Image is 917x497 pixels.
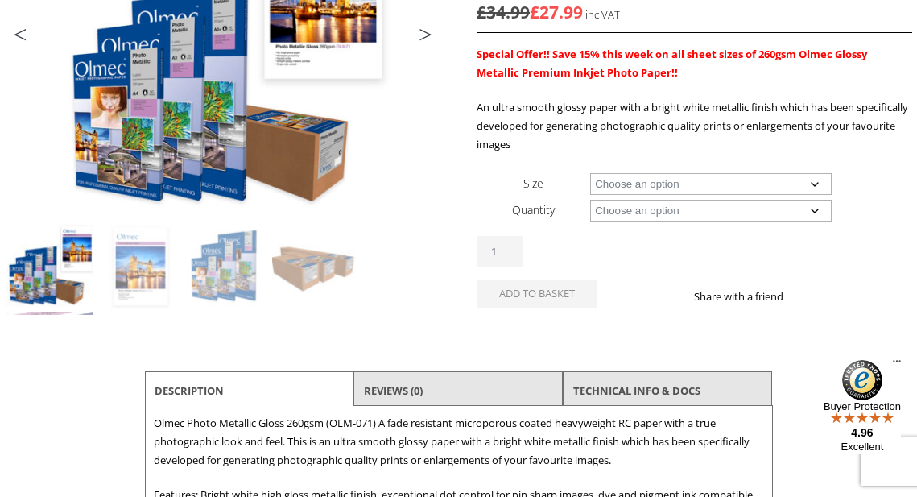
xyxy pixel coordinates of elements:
[530,1,539,23] span: £
[477,1,486,23] span: £
[6,312,93,399] img: Olmec Glossy Metallic Inkjet Photo Paper 260gsm (OLM-071) - Image 5
[477,280,597,308] button: Add to basket
[893,360,901,362] button: Menu
[477,1,530,23] bdi: 34.99
[154,414,764,470] p: Olmec Photo Metallic Gloss 260gsm (OLM-071) A fade resistant microporous coated heavyweight RC pa...
[364,376,423,405] a: Reviews (0)
[523,176,543,191] label: Size
[155,376,224,405] a: Description
[824,360,901,454] button: Trusted Shops TrustmarkBuyer Protection4.96Excellent
[6,223,93,310] img: Olmec Glossy Metallic Inkjet Photo Paper 260gsm (OLM-071)
[842,360,882,400] img: Trusted Shops Trustmark
[530,1,583,23] bdi: 27.99
[272,223,359,310] img: Olmec Glossy Metallic Inkjet Photo Paper 260gsm (OLM-071) - Image 4
[822,290,835,303] img: twitter sharing button
[694,288,803,306] p: Share with a friend
[824,400,901,412] p: Buyer Protection
[851,426,873,439] span: 4.96
[512,202,555,217] label: Quantity
[477,47,867,80] span: Special Offer!! Save 15% this week on all sheet sizes of 260gsm Olmec Glossy Metallic Premium Ink...
[477,98,911,154] p: An ultra smooth glossy paper with a bright white metallic finish which has been specifically deve...
[841,290,854,303] img: email sharing button
[95,223,182,310] img: Olmec Glossy Metallic Inkjet Photo Paper 260gsm (OLM-071) - Image 2
[824,441,901,454] p: Excellent
[803,290,816,303] img: facebook sharing button
[477,236,523,267] input: Product quantity
[573,376,700,405] a: TECHNICAL INFO & DOCS
[184,223,271,310] img: Olmec Glossy Metallic Inkjet Photo Paper 260gsm (OLM-071) - Image 3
